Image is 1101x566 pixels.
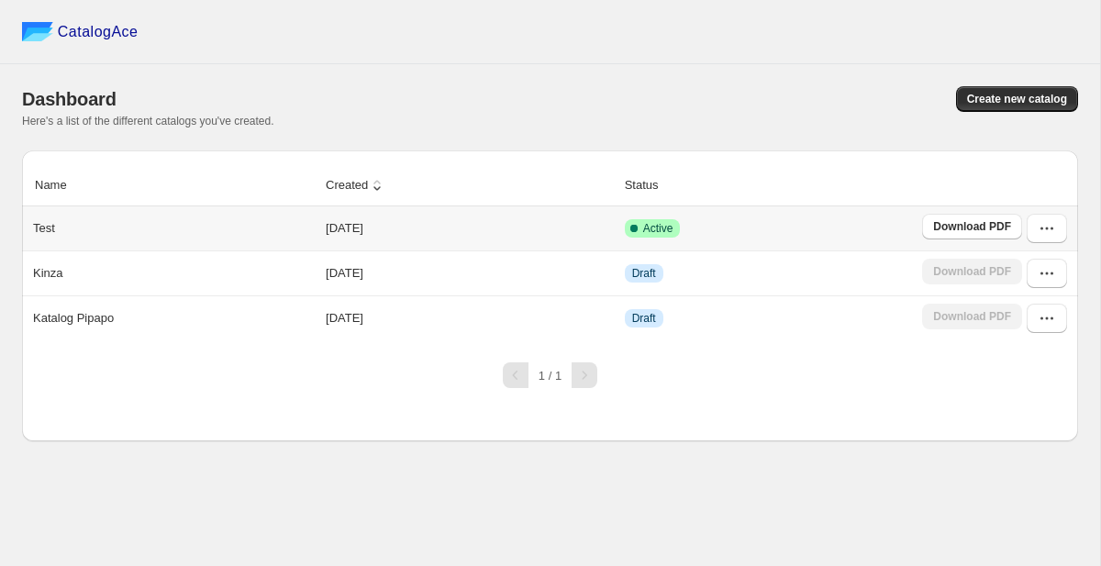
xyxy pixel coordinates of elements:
button: Name [32,168,88,203]
span: Draft [632,266,656,281]
span: Draft [632,311,656,326]
a: Download PDF [922,214,1022,239]
td: [DATE] [320,295,619,340]
td: [DATE] [320,250,619,295]
span: Dashboard [22,89,117,109]
p: Katalog Pipapo [33,309,114,327]
p: Test [33,219,55,238]
span: CatalogAce [58,23,139,41]
p: Kinza [33,264,63,283]
span: Here's a list of the different catalogs you've created. [22,115,274,128]
span: Active [643,221,673,236]
button: Create new catalog [956,86,1078,112]
button: Created [323,168,389,203]
span: Create new catalog [967,92,1067,106]
td: [DATE] [320,206,619,250]
img: catalog ace [22,22,53,41]
button: Status [622,168,680,203]
span: 1 / 1 [539,369,562,383]
span: Download PDF [933,219,1011,234]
